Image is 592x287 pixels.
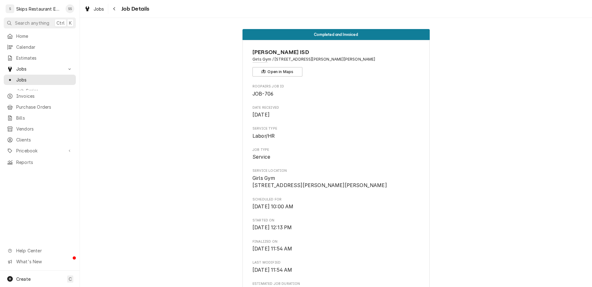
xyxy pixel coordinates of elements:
[4,102,76,112] a: Purchase Orders
[4,124,76,134] a: Vendors
[252,84,419,89] span: Roopairs Job ID
[252,197,419,210] div: Scheduled For
[252,218,419,223] span: Started On
[242,29,430,40] div: Status
[4,113,76,123] a: Bills
[82,4,107,14] a: Jobs
[252,239,419,253] div: Finalized On
[252,91,273,97] span: JOB-706
[252,154,270,160] span: Service
[4,64,76,74] a: Go to Jobs
[4,75,76,85] a: Jobs
[252,246,292,252] span: [DATE] 11:54 AM
[314,32,358,37] span: Completed and Invoiced
[252,224,419,231] span: Started On
[69,276,72,282] span: C
[252,260,419,265] span: Last Modified
[4,135,76,145] a: Clients
[66,4,74,13] div: SS
[252,175,419,189] span: Service Location
[252,204,293,210] span: [DATE] 10:00 AM
[4,17,76,28] button: Search anythingCtrlK
[16,258,72,265] span: What's New
[252,225,292,230] span: [DATE] 12:13 PM
[252,168,419,189] div: Service Location
[16,159,73,166] span: Reports
[252,218,419,231] div: Started On
[4,157,76,167] a: Reports
[120,5,149,13] span: Job Details
[4,91,76,101] a: Invoices
[252,105,419,119] div: Date Received
[16,276,31,282] span: Create
[252,245,419,253] span: Finalized On
[16,115,73,121] span: Bills
[252,197,419,202] span: Scheduled For
[16,126,73,132] span: Vendors
[252,48,419,77] div: Client Information
[252,132,419,140] span: Service Type
[94,6,104,12] span: Jobs
[252,90,419,98] span: Roopairs Job ID
[252,147,419,161] div: Job Type
[16,147,63,154] span: Pricebook
[16,247,72,254] span: Help Center
[16,66,63,72] span: Jobs
[16,87,73,94] span: Job Series
[16,33,73,39] span: Home
[15,20,49,26] span: Search anything
[252,147,419,152] span: Job Type
[252,126,419,131] span: Service Type
[252,168,419,173] span: Service Location
[252,105,419,110] span: Date Received
[252,266,419,274] span: Last Modified
[252,267,292,273] span: [DATE] 11:54 AM
[252,239,419,244] span: Finalized On
[4,146,76,156] a: Go to Pricebook
[16,6,62,12] div: Skips Restaurant Equipment
[16,77,73,83] span: Jobs
[252,281,419,286] span: Estimated Job Duration
[16,44,73,50] span: Calendar
[56,20,65,26] span: Ctrl
[4,31,76,41] a: Home
[252,84,419,97] div: Roopairs Job ID
[16,55,73,61] span: Estimates
[66,4,74,13] div: Shan Skipper's Avatar
[16,136,73,143] span: Clients
[69,20,72,26] span: K
[16,104,73,110] span: Purchase Orders
[4,245,76,256] a: Go to Help Center
[252,175,387,189] span: Girls Gym [STREET_ADDRESS][PERSON_NAME][PERSON_NAME]
[252,260,419,274] div: Last Modified
[252,126,419,140] div: Service Type
[252,57,419,62] span: Address
[4,86,76,96] a: Job Series
[252,133,275,139] span: Labor/HR
[252,48,419,57] span: Name
[16,93,73,99] span: Invoices
[4,53,76,63] a: Estimates
[252,112,270,118] span: [DATE]
[4,256,76,267] a: Go to What's New
[252,153,419,161] span: Job Type
[252,203,419,210] span: Scheduled For
[110,4,120,14] button: Navigate back
[252,67,302,77] button: Open in Maps
[6,4,14,13] div: S
[4,42,76,52] a: Calendar
[252,111,419,119] span: Date Received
